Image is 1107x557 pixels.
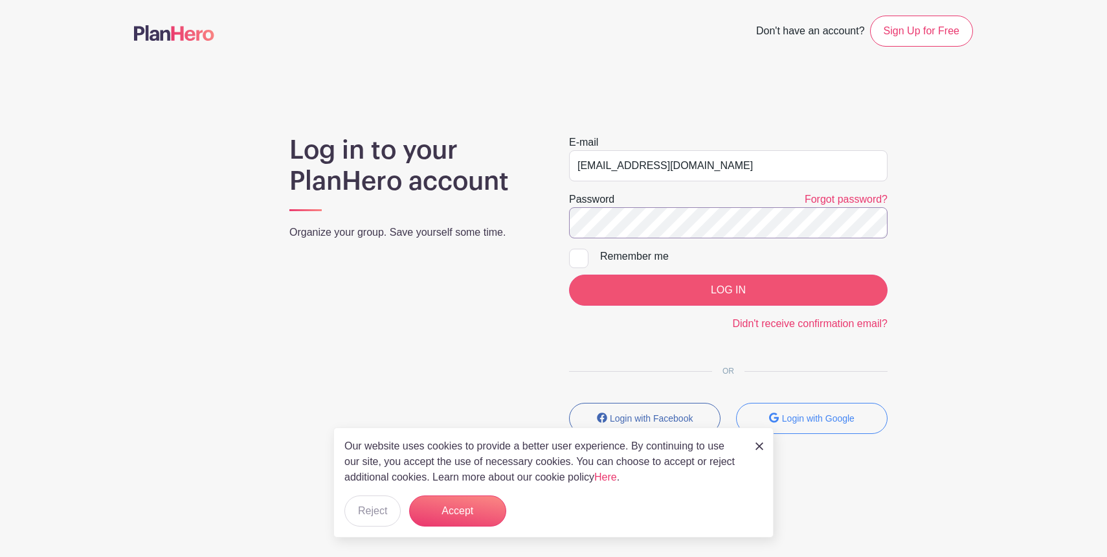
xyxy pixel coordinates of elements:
img: logo-507f7623f17ff9eddc593b1ce0a138ce2505c220e1c5a4e2b4648c50719b7d32.svg [134,25,214,41]
label: Password [569,192,614,207]
small: Login with Facebook [610,413,693,424]
span: OR [712,367,744,376]
a: Didn't receive confirmation email? [732,318,888,329]
small: Login with Google [782,413,855,424]
img: close_button-5f87c8562297e5c2d7936805f587ecaba9071eb48480494691a3f1689db116b3.svg [755,442,763,450]
div: Remember me [600,249,888,264]
a: Sign Up for Free [870,16,973,47]
button: Accept [409,495,506,527]
span: Don't have an account? [756,18,865,47]
a: Here [594,472,617,483]
label: E-mail [569,135,598,150]
button: Login with Facebook [569,403,721,434]
input: e.g. julie@eventco.com [569,150,888,181]
a: Forgot password? [805,194,888,205]
button: Login with Google [736,403,888,434]
p: Organize your group. Save yourself some time. [289,225,538,240]
p: Our website uses cookies to provide a better user experience. By continuing to use our site, you ... [344,438,742,485]
input: LOG IN [569,275,888,306]
h1: Log in to your PlanHero account [289,135,538,197]
button: Reject [344,495,401,527]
